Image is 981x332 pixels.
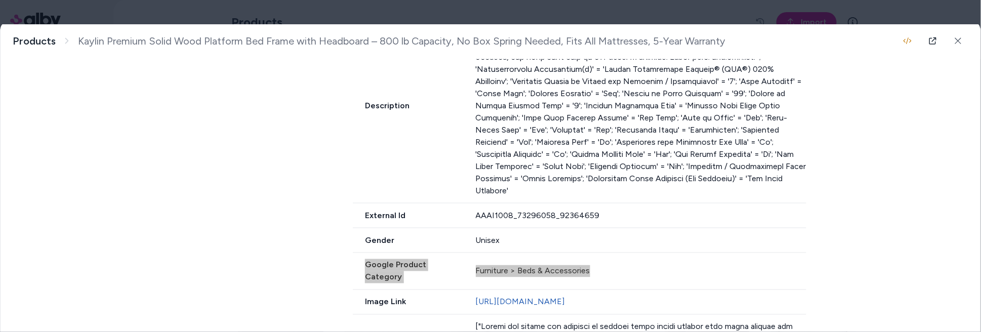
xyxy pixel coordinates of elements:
[353,210,464,222] span: External Id
[476,15,807,197] p: 'Loremips Dolo' = 'Sitam'; 'Conse' = 'Adipi'; 'Elit Seddoei' = 'Tempor'; 'Incidi Utlabore' = '120...
[476,297,565,307] a: [URL][DOMAIN_NAME]
[476,210,807,222] div: AAAI1008_73296058_92364659
[476,234,807,246] div: Unisex
[78,35,725,48] span: Kaylin Premium Solid Wood Platform Bed Frame with Headboard – 800 lb Capacity, No Box Spring Need...
[353,234,464,246] span: Gender
[353,296,464,308] span: Image Link
[13,35,725,48] nav: breadcrumb
[476,265,807,277] div: Furniture > Beds & Accessories
[353,100,464,112] span: Description
[353,259,464,283] span: Google Product Category
[13,35,56,48] a: Products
